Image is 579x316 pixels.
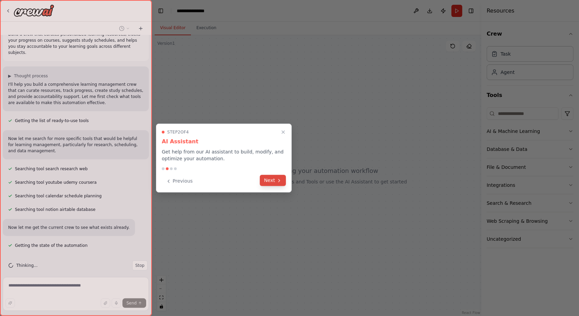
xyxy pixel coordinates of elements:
button: Previous [162,176,197,187]
button: Hide left sidebar [156,6,166,16]
button: Close walkthrough [279,128,287,136]
button: Next [260,175,286,186]
h3: AI Assistant [162,138,286,146]
p: Get help from our AI assistant to build, modify, and optimize your automation. [162,149,286,162]
span: Step 2 of 4 [167,130,189,135]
